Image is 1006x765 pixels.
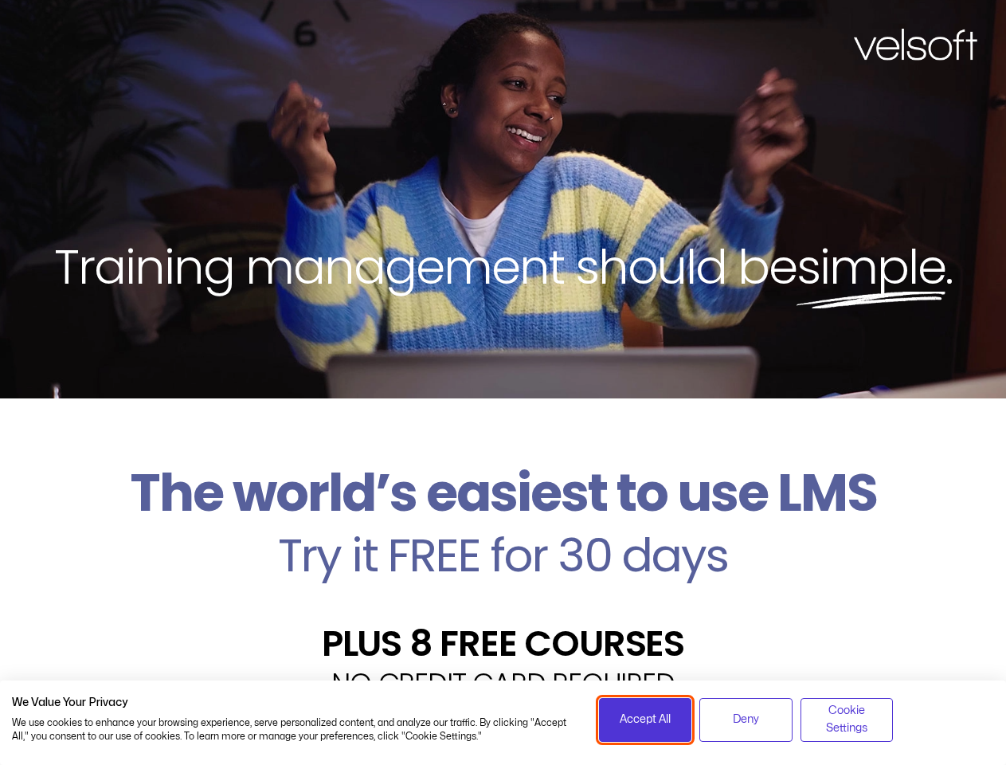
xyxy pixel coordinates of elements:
[800,698,894,742] button: Adjust cookie preferences
[620,711,671,728] span: Accept All
[12,532,994,579] h2: Try it FREE for 30 days
[733,711,759,728] span: Deny
[12,716,575,743] p: We use cookies to enhance your browsing experience, serve personalized content, and analyze our t...
[699,698,793,742] button: Deny all cookies
[599,698,692,742] button: Accept all cookies
[12,696,575,710] h2: We Value Your Privacy
[12,626,994,661] h2: PLUS 8 FREE COURSES
[797,233,945,300] span: simple
[29,236,977,298] h2: Training management should be .
[811,702,883,738] span: Cookie Settings
[12,462,994,524] h2: The world’s easiest to use LMS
